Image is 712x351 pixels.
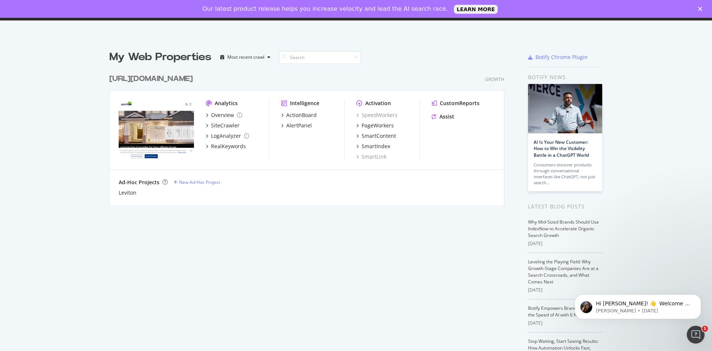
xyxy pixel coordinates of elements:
[362,132,396,140] div: SmartContent
[534,139,589,158] a: AI Is Your New Customer: How to Win the Visibility Battle in a ChatGPT World
[211,143,246,150] div: RealKeywords
[528,259,599,285] a: Leveling the Playing Field: Why Growth-Stage Companies Are at a Search Crossroads, and What Comes...
[119,189,136,196] a: Leviton
[211,132,241,140] div: LogAnalyzer
[206,111,242,119] a: Overview
[432,100,479,107] a: CustomReports
[119,179,159,186] div: Ad-Hoc Projects
[528,202,603,211] div: Latest Blog Posts
[528,84,602,133] img: AI Is Your New Customer: How to Win the Visibility Battle in a ChatGPT World
[356,153,386,160] a: SmartLink
[528,219,599,238] a: Why Mid-Sized Brands Should Use IndexNow to Accelerate Organic Search Growth
[279,51,361,64] input: Search
[109,74,193,84] div: [URL][DOMAIN_NAME]
[698,7,705,11] div: Close
[439,113,454,120] div: Assist
[535,53,588,61] div: Botify Chrome Plugin
[365,100,391,107] div: Activation
[109,50,211,65] div: My Web Properties
[179,179,220,185] div: New Ad-Hoc Project
[211,111,234,119] div: Overview
[202,5,448,13] div: Our latest product release helps you increase velocity and lead the AI search race.
[485,76,504,82] div: Growth
[281,122,312,129] a: AlertPanel
[528,320,603,326] div: [DATE]
[286,122,312,129] div: AlertPanel
[564,279,712,331] iframe: Intercom notifications message
[281,111,317,119] a: ActionBoard
[687,326,705,344] iframe: Intercom live chat
[362,143,390,150] div: SmartIndex
[362,122,394,129] div: PageWorkers
[174,179,220,185] a: New Ad-Hoc Project
[206,143,246,150] a: RealKeywords
[356,122,394,129] a: PageWorkers
[356,111,398,119] a: SpeedWorkers
[432,113,454,120] a: Assist
[528,240,603,247] div: [DATE]
[211,122,240,129] div: SiteCrawler
[119,100,194,160] img: https://leviton.com/
[109,74,196,84] a: [URL][DOMAIN_NAME]
[290,100,319,107] div: Intelligence
[227,55,264,59] div: Most recent crawl
[454,5,498,14] a: LEARN MORE
[206,132,249,140] a: LogAnalyzer
[528,53,588,61] a: Botify Chrome Plugin
[215,100,238,107] div: Analytics
[528,287,603,293] div: [DATE]
[217,51,273,63] button: Most recent crawl
[528,305,602,318] a: Botify Empowers Brands to Move at the Speed of AI with 6 New Updates
[534,162,597,186] div: Consumers discover products through conversational interfaces like ChatGPT, not just search…
[440,100,479,107] div: CustomReports
[356,132,396,140] a: SmartContent
[356,143,390,150] a: SmartIndex
[109,65,510,205] div: grid
[286,111,317,119] div: ActionBoard
[702,326,708,332] span: 1
[206,122,240,129] a: SiteCrawler
[528,73,603,81] div: Botify news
